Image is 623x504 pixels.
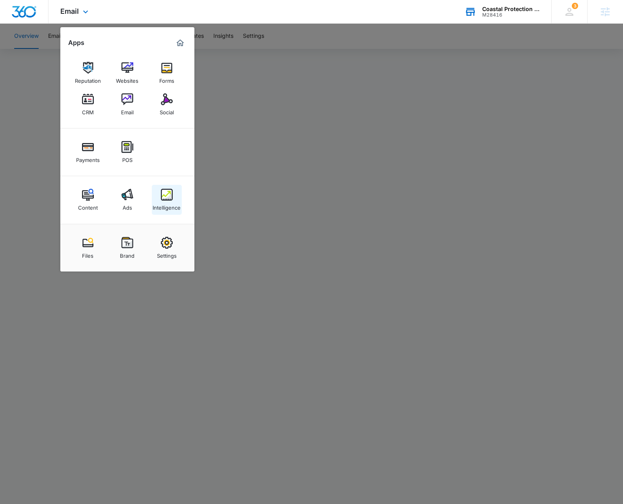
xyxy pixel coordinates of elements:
[152,89,182,119] a: Social
[157,249,177,259] div: Settings
[112,233,142,263] a: Brand
[112,89,142,119] a: Email
[482,12,540,18] div: account id
[116,74,138,84] div: Websites
[123,201,132,211] div: Ads
[73,58,103,88] a: Reputation
[122,153,132,163] div: POS
[78,201,98,211] div: Content
[82,105,94,115] div: CRM
[572,3,578,9] span: 3
[82,249,93,259] div: Files
[76,153,100,163] div: Payments
[121,105,134,115] div: Email
[159,74,174,84] div: Forms
[68,39,84,46] h2: Apps
[75,74,101,84] div: Reputation
[482,6,540,12] div: account name
[153,201,181,211] div: Intelligence
[112,185,142,215] a: Ads
[112,58,142,88] a: Websites
[73,137,103,167] a: Payments
[152,58,182,88] a: Forms
[572,3,578,9] div: notifications count
[152,233,182,263] a: Settings
[160,105,174,115] div: Social
[73,185,103,215] a: Content
[60,7,79,15] span: Email
[120,249,134,259] div: Brand
[174,37,187,49] a: Marketing 360® Dashboard
[152,185,182,215] a: Intelligence
[112,137,142,167] a: POS
[73,233,103,263] a: Files
[73,89,103,119] a: CRM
